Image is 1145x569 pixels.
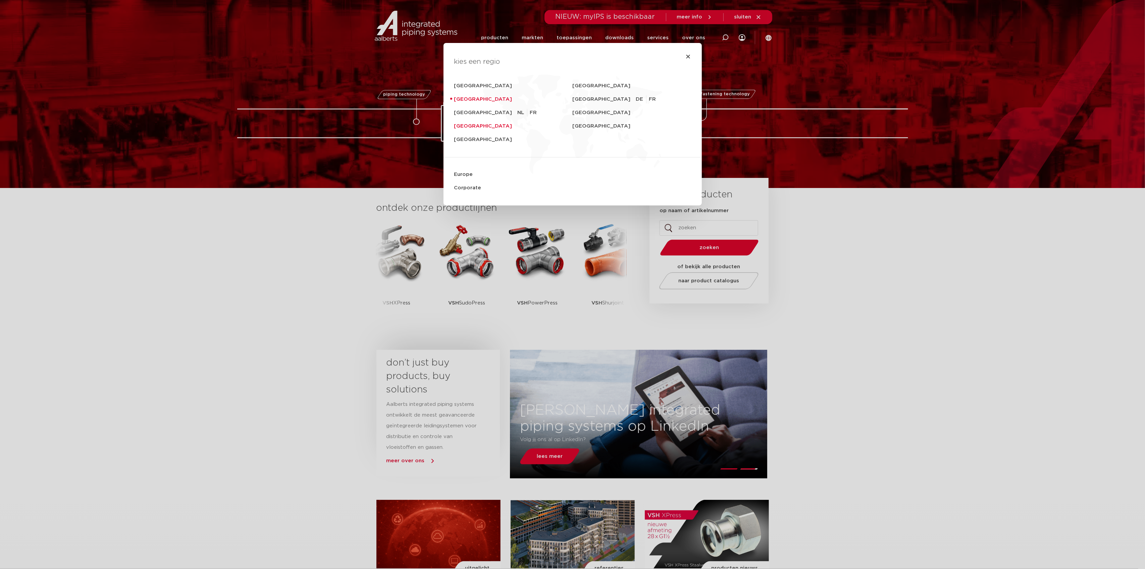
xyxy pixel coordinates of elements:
a: Europe [454,168,691,181]
a: Corporate [454,181,691,195]
nav: Menu [454,79,691,195]
a: [GEOGRAPHIC_DATA] [573,106,691,120]
a: [GEOGRAPHIC_DATA] [454,106,518,120]
h4: kies een regio [454,56,691,67]
ul: [GEOGRAPHIC_DATA] [518,106,537,120]
a: [GEOGRAPHIC_DATA] [573,120,691,133]
a: [GEOGRAPHIC_DATA] [573,79,691,93]
a: FR [649,95,659,103]
a: [GEOGRAPHIC_DATA] [454,133,573,146]
a: [GEOGRAPHIC_DATA] [454,79,573,93]
a: [GEOGRAPHIC_DATA] [573,93,636,106]
a: FR [530,109,537,117]
a: [GEOGRAPHIC_DATA] [454,120,573,133]
a: NL [518,109,527,117]
ul: [GEOGRAPHIC_DATA] [636,93,662,106]
a: Close [686,54,691,59]
a: [GEOGRAPHIC_DATA] [454,93,573,106]
a: DE [636,95,646,103]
